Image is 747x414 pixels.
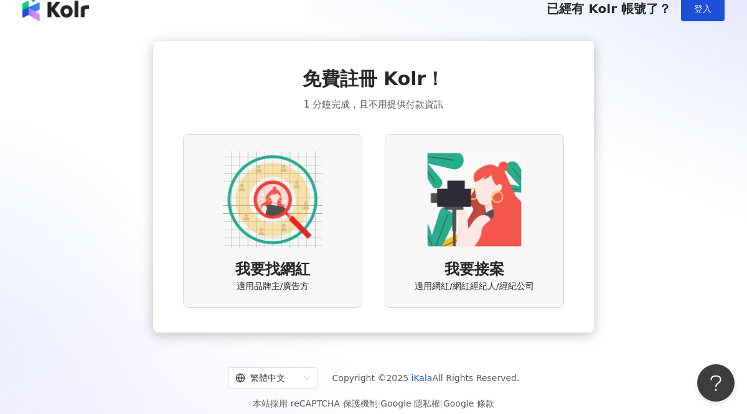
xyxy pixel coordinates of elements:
[332,370,520,385] span: Copyright © 2025 All Rights Reserved.
[303,66,445,92] span: 免費註冊 Kolr！
[304,97,443,112] span: 1 分鐘完成，且不用提供付款資訊
[235,259,310,280] span: 我要找網紅
[380,398,440,408] a: Google 隱私權
[411,373,433,383] a: iKala
[223,150,322,249] img: AD identity option
[694,4,712,14] span: 登入
[443,398,494,408] a: Google 條款
[425,150,524,249] img: KOL identity option
[235,368,299,388] div: 繁體中文
[378,398,381,408] span: |
[253,396,494,411] span: 本站採用 reCAPTCHA 保護機制
[444,259,504,280] span: 我要接案
[547,1,671,16] span: 已經有 Kolr 帳號了？
[440,398,443,408] span: |
[237,280,309,293] span: 適用品牌主/廣告方
[697,364,735,402] iframe: Help Scout Beacon - Open
[415,280,533,293] span: 適用網紅/網紅經紀人/經紀公司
